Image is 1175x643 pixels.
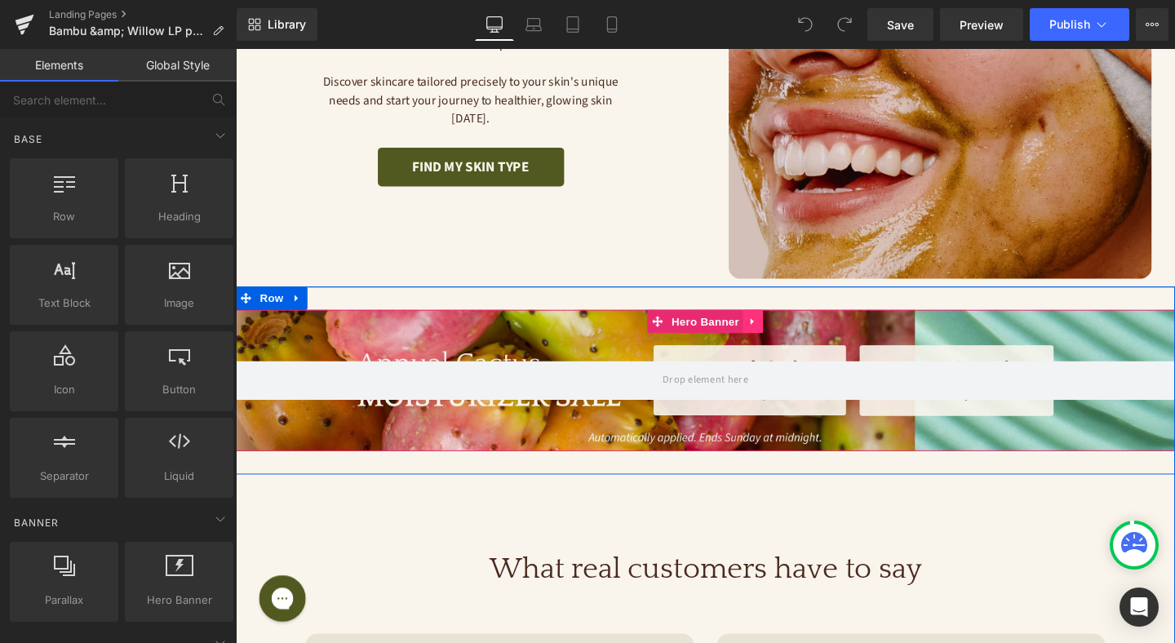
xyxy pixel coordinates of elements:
span: Separator [15,468,113,485]
iframe: Gorgias live chat messenger [16,548,82,608]
a: Expand / Collapse [534,274,555,299]
span: Save [887,16,914,33]
span: Heading [130,208,228,225]
span: Bambu &amp; Willow LP pre-quiz page REBRAND [49,24,206,38]
p: Discover skincare tailored precisely to your skin's unique needs and start your journey to health... [82,24,412,83]
a: Global Style [118,49,237,82]
button: Publish [1030,8,1129,41]
button: Undo [789,8,822,41]
span: Base [12,131,44,147]
button: Redo [828,8,861,41]
span: Image [130,295,228,312]
span: Publish [1049,18,1090,31]
a: Expand / Collapse [54,250,75,274]
span: Row [15,208,113,225]
a: Preview [940,8,1023,41]
span: Button [130,381,228,398]
span: Text Block [15,295,113,312]
a: Mobile [592,8,632,41]
div: Open Intercom Messenger [1120,588,1159,627]
a: Landing Pages [49,8,237,21]
span: Banner [12,515,60,530]
span: Preview [960,16,1004,33]
a: Tablet [553,8,592,41]
a: New Library [237,8,317,41]
span: Hero Banner [454,274,533,299]
span: Icon [15,381,113,398]
button: More [1136,8,1168,41]
a: Desktop [475,8,514,41]
span: Hero Banner [130,592,228,609]
span: Row [21,250,54,274]
span: Liquid [130,468,228,485]
a: Laptop [514,8,553,41]
span: Find my skin type [186,116,308,134]
span: Parallax [15,592,113,609]
a: Find my skin type [149,104,345,144]
span: Library [268,17,306,32]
